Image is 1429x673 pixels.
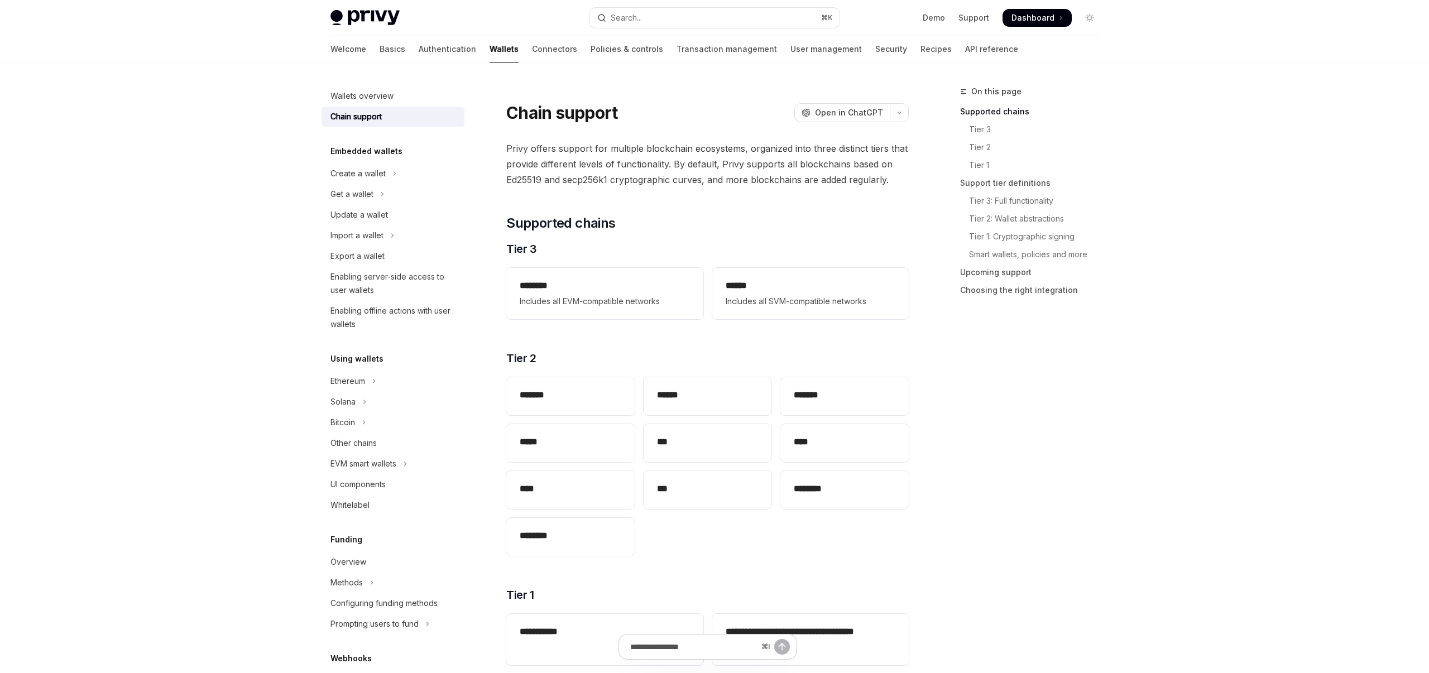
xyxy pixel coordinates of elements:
a: Security [875,36,907,63]
div: Get a wallet [330,188,373,201]
h5: Webhooks [330,652,372,665]
span: Privy offers support for multiple blockchain ecosystems, organized into three distinct tiers that... [506,141,909,188]
a: Wallets overview [322,86,464,106]
a: Tier 1 [960,156,1107,174]
a: Support tier definitions [960,174,1107,192]
div: Solana [330,395,356,408]
input: Ask a question... [630,634,757,659]
h5: Funding [330,533,362,546]
a: **** ***Includes all EVM-compatible networks [506,268,703,319]
div: UI components [330,478,386,491]
a: Dashboard [1003,9,1072,27]
button: Toggle Create a wallet section [322,164,464,184]
a: API reference [965,36,1018,63]
a: Tier 1: Cryptographic signing [960,228,1107,246]
div: Other chains [330,436,377,450]
a: Basics [380,36,405,63]
a: Connectors [532,36,577,63]
a: Support [958,12,989,23]
a: Export a wallet [322,246,464,266]
a: Upcoming support [960,263,1107,281]
button: Toggle Ethereum section [322,371,464,391]
a: UI components [322,474,464,494]
button: Open search [589,8,840,28]
button: Toggle Import a wallet section [322,225,464,246]
span: On this page [971,85,1022,98]
a: Welcome [330,36,366,63]
a: **** *Includes all SVM-compatible networks [712,268,909,319]
span: Supported chains [506,214,615,232]
span: Dashboard [1011,12,1054,23]
span: Includes all SVM-compatible networks [726,295,895,308]
div: Update a wallet [330,208,388,222]
a: Supported chains [960,103,1107,121]
a: Demo [923,12,945,23]
div: Import a wallet [330,229,383,242]
button: Toggle Bitcoin section [322,412,464,432]
div: Enabling offline actions with user wallets [330,304,458,331]
span: ⌘ K [821,13,833,22]
a: Whitelabel [322,495,464,515]
span: Tier 1 [506,587,534,603]
h1: Chain support [506,103,617,123]
a: Policies & controls [591,36,663,63]
a: Overview [322,552,464,572]
a: Wallets [490,36,519,63]
div: Wallets overview [330,89,394,103]
a: Enabling offline actions with user wallets [322,301,464,334]
div: Export a wallet [330,249,385,263]
div: Configuring funding methods [330,597,438,610]
img: light logo [330,10,400,26]
a: Chain support [322,107,464,127]
span: Includes all EVM-compatible networks [520,295,689,308]
span: Tier 3 [506,241,536,257]
span: Tier 2 [506,350,536,366]
div: Bitcoin [330,416,355,429]
a: Tier 3 [960,121,1107,138]
div: Search... [611,11,642,25]
div: Enabling server-side access to user wallets [330,270,458,297]
a: Tier 2: Wallet abstractions [960,210,1107,228]
button: Toggle Prompting users to fund section [322,614,464,634]
div: Create a wallet [330,167,386,180]
button: Toggle Methods section [322,573,464,593]
button: Toggle Get a wallet section [322,184,464,204]
h5: Using wallets [330,352,383,366]
a: Enabling server-side access to user wallets [322,267,464,300]
button: Send message [774,639,790,655]
div: EVM smart wallets [330,457,396,470]
button: Toggle Solana section [322,392,464,412]
button: Toggle EVM smart wallets section [322,454,464,474]
button: Open in ChatGPT [794,103,890,122]
div: Whitelabel [330,498,370,512]
div: Chain support [330,110,382,123]
a: Tier 3: Full functionality [960,192,1107,210]
div: Ethereum [330,374,365,388]
a: Tier 2 [960,138,1107,156]
a: Configuring funding methods [322,593,464,613]
a: Transaction management [677,36,777,63]
a: Recipes [920,36,952,63]
a: User management [790,36,862,63]
h5: Embedded wallets [330,145,402,158]
div: Methods [330,576,363,589]
div: Overview [330,555,366,569]
a: Choosing the right integration [960,281,1107,299]
span: Open in ChatGPT [815,107,883,118]
a: Smart wallets, policies and more [960,246,1107,263]
a: Authentication [419,36,476,63]
button: Toggle dark mode [1081,9,1099,27]
div: Prompting users to fund [330,617,419,631]
a: Other chains [322,433,464,453]
a: Update a wallet [322,205,464,225]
